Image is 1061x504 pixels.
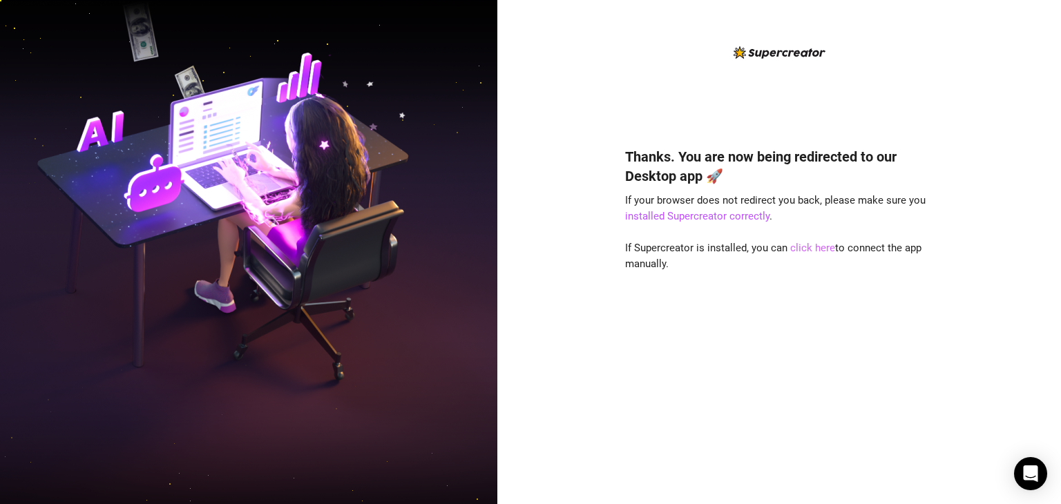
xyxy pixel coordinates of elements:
[734,46,825,59] img: logo-BBDzfeDw.svg
[790,242,835,254] a: click here
[625,242,921,271] span: If Supercreator is installed, you can to connect the app manually.
[625,194,926,223] span: If your browser does not redirect you back, please make sure you .
[1014,457,1047,490] div: Open Intercom Messenger
[625,147,933,186] h4: Thanks. You are now being redirected to our Desktop app 🚀
[625,210,770,222] a: installed Supercreator correctly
